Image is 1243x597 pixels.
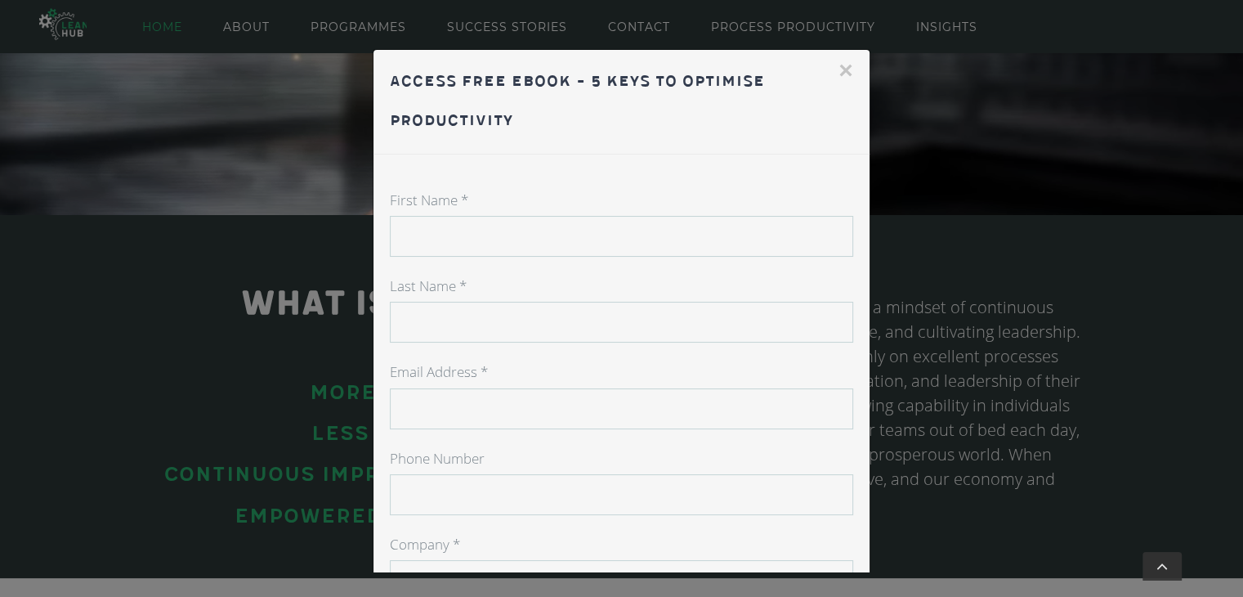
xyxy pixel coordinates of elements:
label: First Name * [390,191,852,245]
button: × [838,58,853,83]
input: Email Address * [390,388,852,429]
label: Last Name * [390,276,852,330]
input: Last Name * [390,302,852,343]
label: Phone Number [390,449,852,503]
input: Phone Number [390,474,852,515]
input: First Name * [390,216,852,257]
label: Company * [390,535,852,589]
label: Email Address * [390,362,852,416]
h3: Access Free eBook - 5 Keys to Optimise Productivity [390,62,852,141]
